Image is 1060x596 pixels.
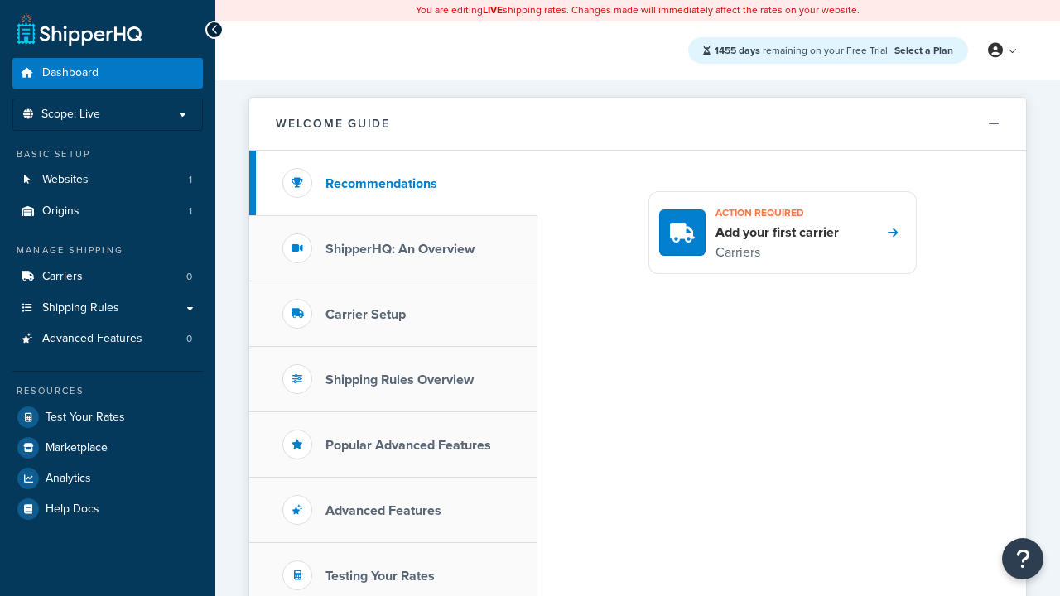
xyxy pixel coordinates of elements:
[46,411,125,425] span: Test Your Rates
[715,202,839,223] h3: Action required
[12,262,203,292] li: Carriers
[42,173,89,187] span: Websites
[42,332,142,346] span: Advanced Features
[325,176,437,191] h3: Recommendations
[12,324,203,354] a: Advanced Features0
[894,43,953,58] a: Select a Plan
[325,503,441,518] h3: Advanced Features
[715,242,839,263] p: Carriers
[46,502,99,517] span: Help Docs
[1002,538,1043,579] button: Open Resource Center
[12,147,203,161] div: Basic Setup
[12,494,203,524] a: Help Docs
[42,270,83,284] span: Carriers
[12,262,203,292] a: Carriers0
[41,108,100,122] span: Scope: Live
[325,242,475,257] h3: ShipperHQ: An Overview
[42,301,119,315] span: Shipping Rules
[12,384,203,398] div: Resources
[46,472,91,486] span: Analytics
[715,43,890,58] span: remaining on your Free Trial
[715,43,760,58] strong: 1455 days
[12,165,203,195] li: Websites
[189,173,192,187] span: 1
[715,223,839,242] h4: Add your first carrier
[325,438,491,453] h3: Popular Advanced Features
[325,372,474,387] h3: Shipping Rules Overview
[12,58,203,89] a: Dashboard
[483,2,503,17] b: LIVE
[186,270,192,284] span: 0
[42,66,99,80] span: Dashboard
[249,98,1026,151] button: Welcome Guide
[12,324,203,354] li: Advanced Features
[12,196,203,227] a: Origins1
[12,464,203,493] a: Analytics
[12,433,203,463] a: Marketplace
[12,293,203,324] a: Shipping Rules
[42,204,79,219] span: Origins
[46,441,108,455] span: Marketplace
[186,332,192,346] span: 0
[325,307,406,322] h3: Carrier Setup
[12,165,203,195] a: Websites1
[189,204,192,219] span: 1
[325,569,435,584] h3: Testing Your Rates
[12,196,203,227] li: Origins
[276,118,390,130] h2: Welcome Guide
[12,402,203,432] a: Test Your Rates
[12,243,203,257] div: Manage Shipping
